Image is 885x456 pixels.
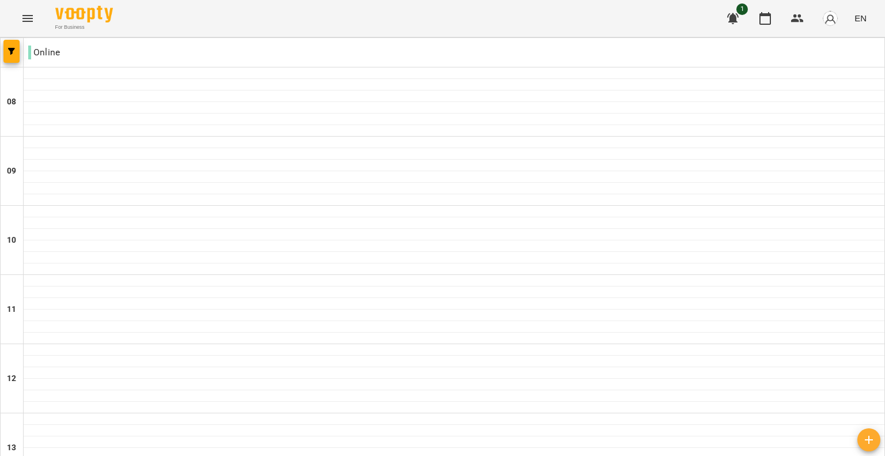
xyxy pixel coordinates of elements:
span: For Business [55,24,113,31]
span: EN [854,12,867,24]
h6: 10 [7,234,16,247]
img: Voopty Logo [55,6,113,22]
h6: 09 [7,165,16,178]
button: Add lesson [857,428,880,451]
button: Menu [14,5,41,32]
h6: 12 [7,372,16,385]
h6: 11 [7,303,16,316]
img: avatar_s.png [822,10,838,27]
h6: 13 [7,442,16,454]
h6: 08 [7,96,16,108]
button: EN [850,7,871,29]
span: 1 [736,3,748,15]
p: Online [28,46,60,59]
